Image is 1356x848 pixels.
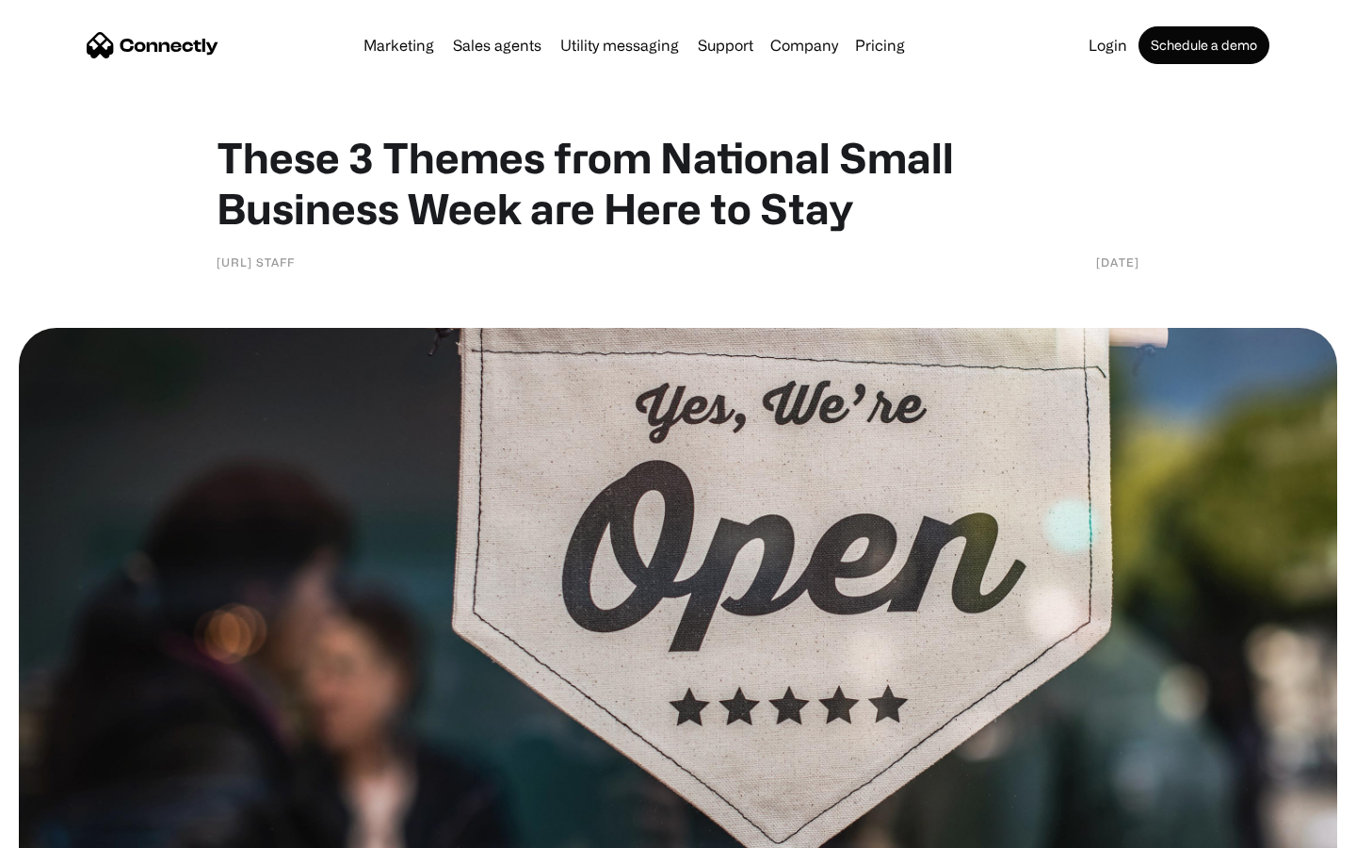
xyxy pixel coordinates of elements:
[38,815,113,841] ul: Language list
[1138,26,1269,64] a: Schedule a demo
[217,132,1139,234] h1: These 3 Themes from National Small Business Week are Here to Stay
[19,815,113,841] aside: Language selected: English
[847,38,912,53] a: Pricing
[770,32,838,58] div: Company
[553,38,686,53] a: Utility messaging
[217,253,295,271] div: [URL] Staff
[1096,253,1139,271] div: [DATE]
[445,38,549,53] a: Sales agents
[356,38,442,53] a: Marketing
[1081,38,1135,53] a: Login
[690,38,761,53] a: Support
